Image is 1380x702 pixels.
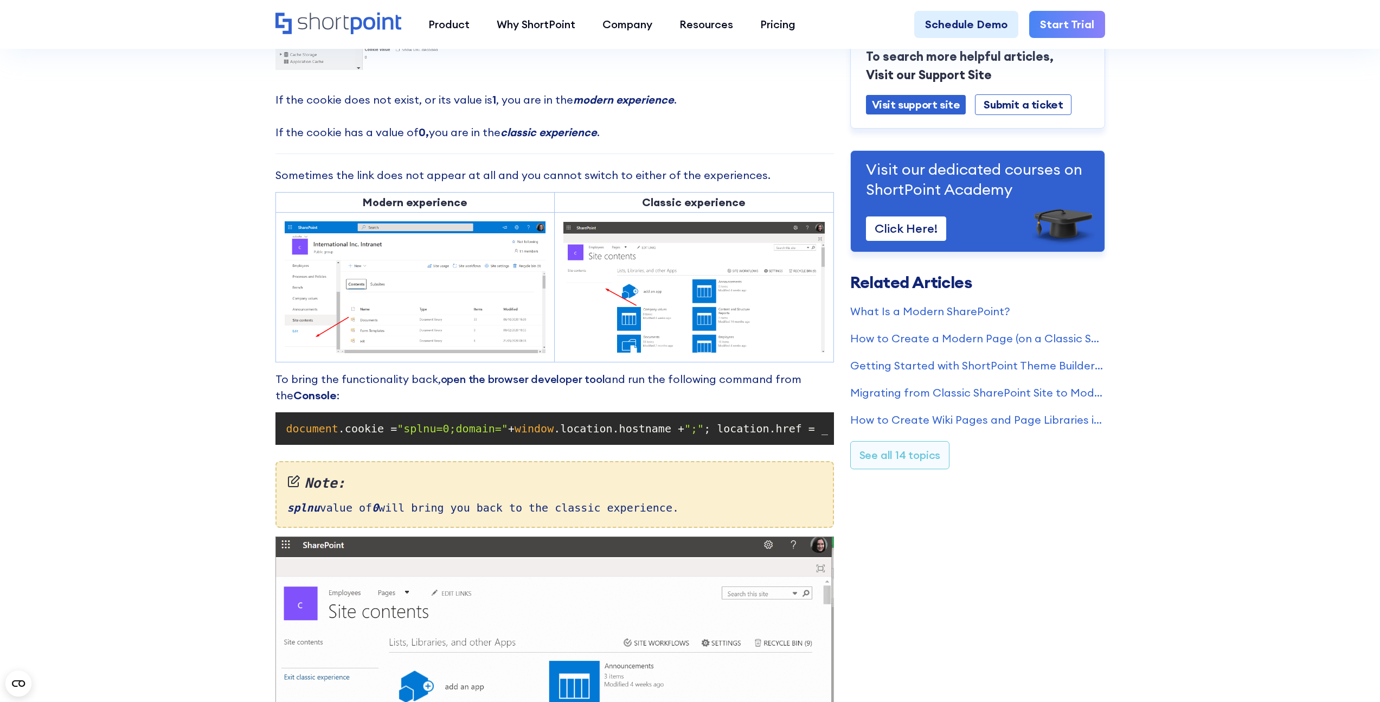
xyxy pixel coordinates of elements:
[428,16,470,33] div: Product
[684,422,704,435] span: ";"
[642,195,746,209] strong: Classic experience
[287,473,822,494] em: Note:
[483,11,589,38] a: Why ShortPoint
[554,422,684,435] span: .location.hostname +
[760,16,795,33] div: Pricing
[500,125,597,139] em: classic experience
[747,11,809,38] a: Pricing
[363,195,467,209] strong: Modern experience
[275,92,834,141] p: If the cookie does not exist, or its value is , you are in the . If the cookie has a value of you...
[1326,650,1380,702] iframe: Chat Widget
[679,16,733,33] div: Resources
[497,16,575,33] div: Why ShortPoint
[866,159,1089,199] p: Visit our dedicated courses on ShortPoint Academy
[338,422,397,435] span: .cookie =
[287,501,320,514] em: splnu
[914,11,1018,38] a: Schedule Demo
[275,167,834,183] p: Sometimes the link does not appear at all and you cannot switch to either of the experiences.
[415,11,483,38] a: Product
[866,47,1089,84] p: To search more helpful articles, Visit our Support Site
[441,372,605,386] a: open the browser developer tool
[850,358,1105,374] a: Getting Started with ShortPoint Theme Builder - Classic SharePoint Sites (Part 1)
[704,422,1089,435] span: ; location.href = _spPageContextInfo.webServerRelativeUrl +
[666,11,747,38] a: Resources
[975,94,1071,115] a: Submit a ticket
[866,95,966,114] a: Visit support site
[275,461,834,528] div: value of will bring you back to the classic experience.
[397,422,508,435] span: "splnu=0;domain="
[602,16,652,33] div: Company
[5,671,31,697] button: Open CMP widget
[866,216,946,241] a: Click Here!
[515,422,554,435] span: window
[573,93,674,106] em: modern experience
[372,501,378,514] em: 0
[850,303,1105,320] a: What Is a Modern SharePoint?
[589,11,666,38] a: Company
[850,412,1105,428] a: How to Create Wiki Pages and Page Libraries in SharePoint
[275,371,834,404] p: To bring the functionality back, and run the following command from the :
[850,441,950,469] a: See all 14 topics
[286,422,338,435] span: document
[508,422,515,435] span: +
[293,388,337,402] strong: Console
[419,125,429,139] strong: 0,
[275,12,402,36] a: Home
[1029,11,1105,38] a: Start Trial
[850,274,1105,290] h3: Related Articles
[492,93,496,106] strong: 1
[850,385,1105,401] a: Migrating from Classic SharePoint Site to Modern SharePoint Site (SharePoint Online)
[850,330,1105,347] a: How to Create a Modern Page (on a Classic SharePoint Site)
